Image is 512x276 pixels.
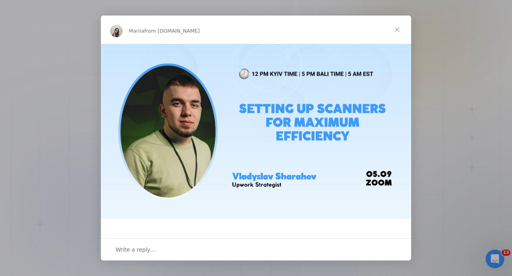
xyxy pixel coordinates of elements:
[110,25,123,37] img: Profile image for Mariia
[116,245,156,255] span: Write a reply…
[129,28,144,34] span: Mariia
[144,28,200,34] span: from [DOMAIN_NAME]
[383,16,411,43] span: Close
[101,238,411,260] div: Open conversation and reply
